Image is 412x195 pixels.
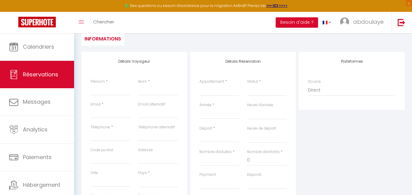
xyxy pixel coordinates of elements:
a: Chercher [88,12,119,33]
span: Analytics [23,126,48,133]
label: Payment [199,172,216,178]
h4: Détails Réservation [199,59,287,64]
label: Téléphone [91,124,110,130]
label: Appartement [199,79,224,85]
label: Deposit [247,172,261,178]
span: abdoulaye [353,18,384,26]
span: Chercher [93,19,114,25]
label: Départ [199,126,212,131]
label: Statut [247,79,258,85]
label: Ville [91,170,98,176]
img: logout [398,19,405,26]
span: Messages [23,98,51,106]
h4: Plateformes [308,59,396,64]
span: Réservations [23,71,58,78]
a: >>> ICI <<<< [266,3,288,8]
label: Arrivée [199,102,212,108]
label: Heure de départ [247,126,276,131]
span: Calendriers [23,43,54,50]
label: Code postal [91,147,113,153]
label: Email [91,102,101,107]
label: Adresse [138,147,153,153]
label: Source [308,79,321,85]
label: Pays [138,170,147,176]
label: Nom [138,79,147,85]
label: Email alternatif [138,102,165,107]
span: Hébergement [23,181,60,189]
label: Nombre d'adultes [199,149,232,155]
label: Nombre d'enfants [247,149,280,155]
label: Prénom [91,79,105,85]
span: Paiements [23,153,52,161]
label: Téléphone alternatif [138,124,175,130]
img: Super Booking [18,17,56,27]
img: ... [340,17,349,26]
label: Heure d'arrivée [247,102,273,108]
li: Informations [81,31,124,46]
a: ... abdoulaye [335,12,391,33]
h4: Détails Voyageur [91,59,178,64]
button: Besoin d'aide ? [276,17,318,28]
